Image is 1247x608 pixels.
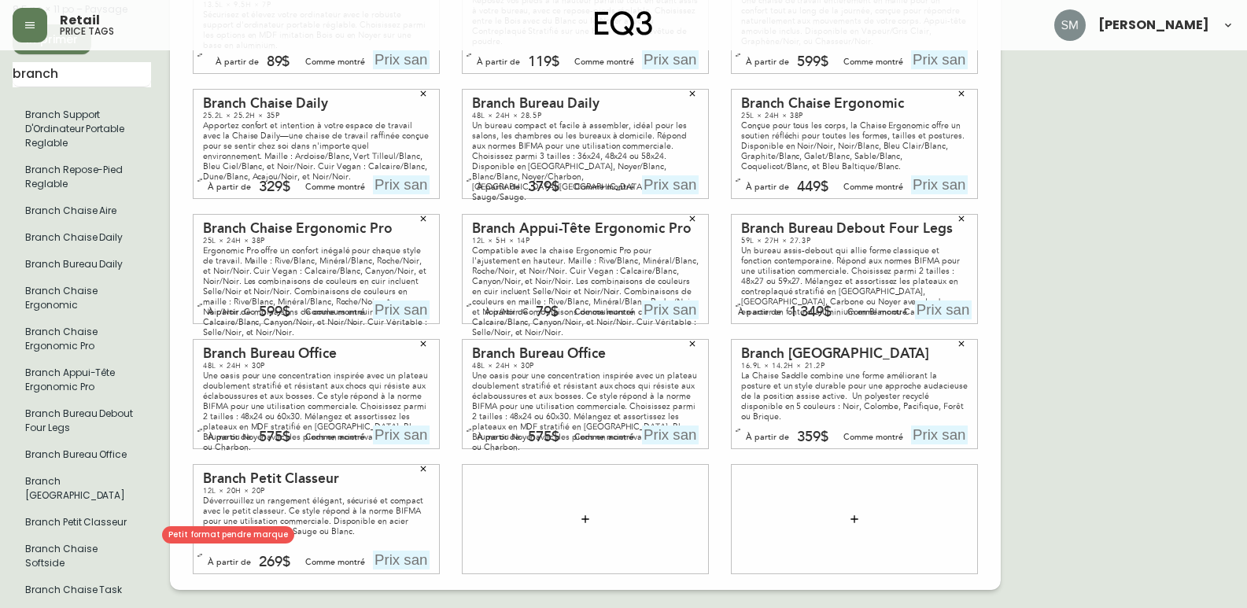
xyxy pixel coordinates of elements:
[797,430,828,444] div: 359$
[13,441,151,468] li: Petit format pendre marque
[267,55,290,69] div: 89$
[203,222,430,236] div: Branch Chaise Ergonomic Pro
[843,55,903,69] div: Comme montré
[373,50,430,69] input: Prix sans le $
[203,236,430,245] div: 25L × 24H × 38P
[208,180,251,194] div: À partir de
[305,430,365,444] div: Comme montré
[741,120,968,171] div: Conçue pour tous les corps, la Chaise Ergonomic offre un soutien réfléchi pour toutes les formes,...
[203,370,430,452] div: Une oasis pour une concentration inspirée avec un plateau doublement stratifié et résistant aux c...
[528,180,559,194] div: 379$
[472,361,699,370] div: 48L × 24H × 30P
[13,157,151,197] li: Petit format pendre marque
[574,430,634,444] div: Comme montré
[203,97,430,111] div: Branch Chaise Daily
[13,197,151,224] li: Petit format pendre marque
[216,55,259,69] div: À partir de
[259,305,290,319] div: 599$
[13,536,151,577] li: Branch Chaise Softside
[472,120,699,202] div: Un bureau compact et facile à assembler, idéal pour les salons, les chambres ou les bureaux à dom...
[485,305,528,319] div: À partir de
[536,305,559,319] div: 79$
[259,555,290,569] div: 269$
[305,305,365,319] div: Comme montré
[60,27,114,36] h5: price tags
[1098,19,1209,31] span: [PERSON_NAME]
[13,577,151,603] li: Petit format pendre marque
[13,278,151,319] li: Petit format pendre marque
[373,300,430,319] input: Prix sans le $
[305,555,365,569] div: Comme montré
[738,305,781,319] div: À partir de
[208,305,251,319] div: À partir de
[203,472,430,486] div: Branch Petit Classeur
[741,97,968,111] div: Branch Chaise Ergonomic
[472,111,699,120] div: 48L × 24H × 28.5P
[208,555,251,569] div: À partir de
[642,50,699,69] input: Prix sans le $
[642,175,699,194] input: Prix sans le $
[203,245,430,337] div: Ergonomic Pro offre un confort inégalé pour chaque style de travail. Maille : Rive/Blanc, Minéral...
[528,55,559,69] div: 119$
[847,305,907,319] div: Comme montré
[746,180,789,194] div: À partir de
[915,300,972,319] input: Prix sans le $
[1054,9,1086,41] img: 5baa0ca04850d275da408b8f6b98bad5
[208,430,251,444] div: À partir de
[741,222,968,236] div: Branch Bureau Debout Four Legs
[203,496,430,536] div: Déverrouillez un rangement élégant, sécurisé et compact avec le petit classeur. Ce style répond à...
[305,55,365,69] div: Comme montré
[472,236,699,245] div: 12L × 5H × 14P
[642,300,699,319] input: Prix sans le $
[477,430,520,444] div: À partir de
[741,347,968,361] div: Branch [GEOGRAPHIC_DATA]
[472,222,699,236] div: Branch Appui-Tête Ergonomic Pro
[477,180,520,194] div: À partir de
[574,55,634,69] div: Comme montré
[13,359,151,400] li: Petit format pendre marque
[472,370,699,452] div: Une oasis pour une concentration inspirée avec un plateau doublement stratifié et résistant aux c...
[13,251,151,278] li: Petit format pendre marque
[797,55,828,69] div: 599$
[574,180,634,194] div: Comme montré
[13,224,151,251] li: Petit format pendre marque
[477,55,520,69] div: À partir de
[741,370,968,422] div: La Chaise Saddle combine une forme améliorant la posture et un style durable pour une approche au...
[741,111,968,120] div: 25L × 24H × 38P
[203,111,430,120] div: 25.2L × 25.2H × 35P
[373,551,430,569] input: Prix sans le $
[574,305,634,319] div: Comme montré
[259,430,290,444] div: 575$
[13,468,151,509] li: Petit format pendre marque
[746,430,789,444] div: À partir de
[13,319,151,359] li: Petit format pendre marque
[203,347,430,361] div: Branch Bureau Office
[911,50,968,69] input: Prix sans le $
[305,180,365,194] div: Comme montré
[595,11,653,36] img: logo
[741,361,968,370] div: 16.9L × 14.2H × 21.2P
[472,97,699,111] div: Branch Bureau Daily
[843,430,903,444] div: Comme montré
[746,55,789,69] div: À partir de
[911,426,968,444] input: Prix sans le $
[789,305,832,319] div: 1 349$
[843,180,903,194] div: Comme montré
[472,245,699,337] div: Compatible avec la chaise Ergonomic Pro pour l'ajustement en hauteur. Maille : Rive/Blanc, Minéra...
[203,120,430,182] div: Apportez confort et intention à votre espace de travail avec la Chaise Daily—une chaise de travai...
[203,486,430,496] div: 12L × 20H × 20P
[203,361,430,370] div: 48L × 24H × 30P
[60,14,100,27] span: Retail
[642,426,699,444] input: Prix sans le $
[373,426,430,444] input: Prix sans le $
[797,180,828,194] div: 449$
[373,175,430,194] input: Prix sans le $
[13,400,151,441] li: Petit format pendre marque
[13,62,151,87] input: Recherche
[472,347,699,361] div: Branch Bureau Office
[13,101,151,157] li: Petit format pendre marque
[741,245,968,317] div: Un bureau assis-debout qui allie forme classique et fonction contemporaine. Répond aux normes BIF...
[911,175,968,194] input: Prix sans le $
[13,509,151,536] li: Petit format pendre marque
[741,236,968,245] div: 59L × 27H × 27.3P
